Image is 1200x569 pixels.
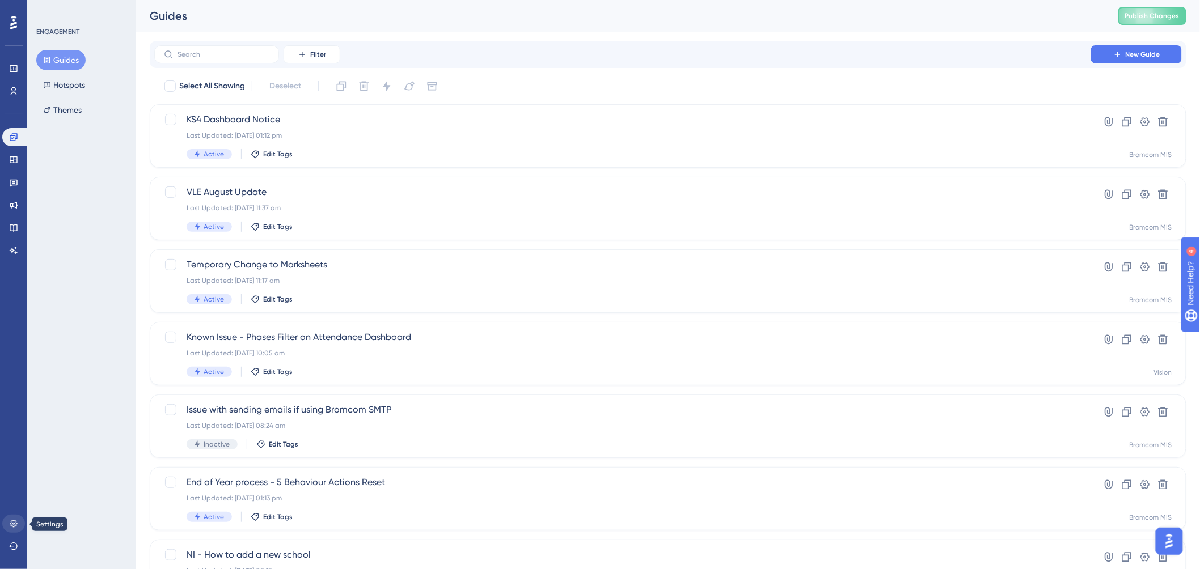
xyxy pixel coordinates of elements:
[263,367,293,376] span: Edit Tags
[36,75,92,95] button: Hotspots
[1130,513,1172,522] div: Bromcom MIS
[204,222,224,231] span: Active
[1130,223,1172,232] div: Bromcom MIS
[204,295,224,304] span: Active
[1118,7,1186,25] button: Publish Changes
[204,150,224,159] span: Active
[1130,150,1172,159] div: Bromcom MIS
[179,79,245,93] span: Select All Showing
[27,3,71,16] span: Need Help?
[263,150,293,159] span: Edit Tags
[36,100,88,120] button: Themes
[187,403,1059,417] span: Issue with sending emails if using Bromcom SMTP
[187,258,1059,271] span: Temporary Change to Marksheets
[1130,440,1172,449] div: Bromcom MIS
[187,276,1059,285] div: Last Updated: [DATE] 11:17 am
[259,76,311,96] button: Deselect
[187,203,1059,213] div: Last Updated: [DATE] 11:37 am
[187,421,1059,430] div: Last Updated: [DATE] 08:24 am
[78,6,82,15] div: 4
[187,131,1059,140] div: Last Updated: [DATE] 01:12 pm
[204,512,224,521] span: Active
[187,185,1059,199] span: VLE August Update
[204,367,224,376] span: Active
[256,440,298,449] button: Edit Tags
[36,50,86,70] button: Guides
[263,295,293,304] span: Edit Tags
[251,367,293,376] button: Edit Tags
[150,8,1090,24] div: Guides
[284,45,340,63] button: Filter
[269,79,301,93] span: Deselect
[263,222,293,231] span: Edit Tags
[178,50,269,58] input: Search
[251,512,293,521] button: Edit Tags
[251,295,293,304] button: Edit Tags
[263,512,293,521] span: Edit Tags
[251,150,293,159] button: Edit Tags
[187,113,1059,126] span: KS4 Dashboard Notice
[204,440,230,449] span: Inactive
[187,548,1059,562] span: NI - How to add a new school
[1130,295,1172,304] div: Bromcom MIS
[269,440,298,449] span: Edit Tags
[1091,45,1182,63] button: New Guide
[310,50,326,59] span: Filter
[187,330,1059,344] span: Known Issue - Phases Filter on Attendance Dashboard
[1152,524,1186,558] iframe: UserGuiding AI Assistant Launcher
[187,475,1059,489] span: End of Year process - 5 Behaviour Actions Reset
[1125,11,1180,20] span: Publish Changes
[36,27,79,36] div: ENGAGEMENT
[1154,368,1172,377] div: Vision
[251,222,293,231] button: Edit Tags
[187,349,1059,358] div: Last Updated: [DATE] 10:05 am
[1126,50,1160,59] span: New Guide
[187,494,1059,503] div: Last Updated: [DATE] 01:13 pm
